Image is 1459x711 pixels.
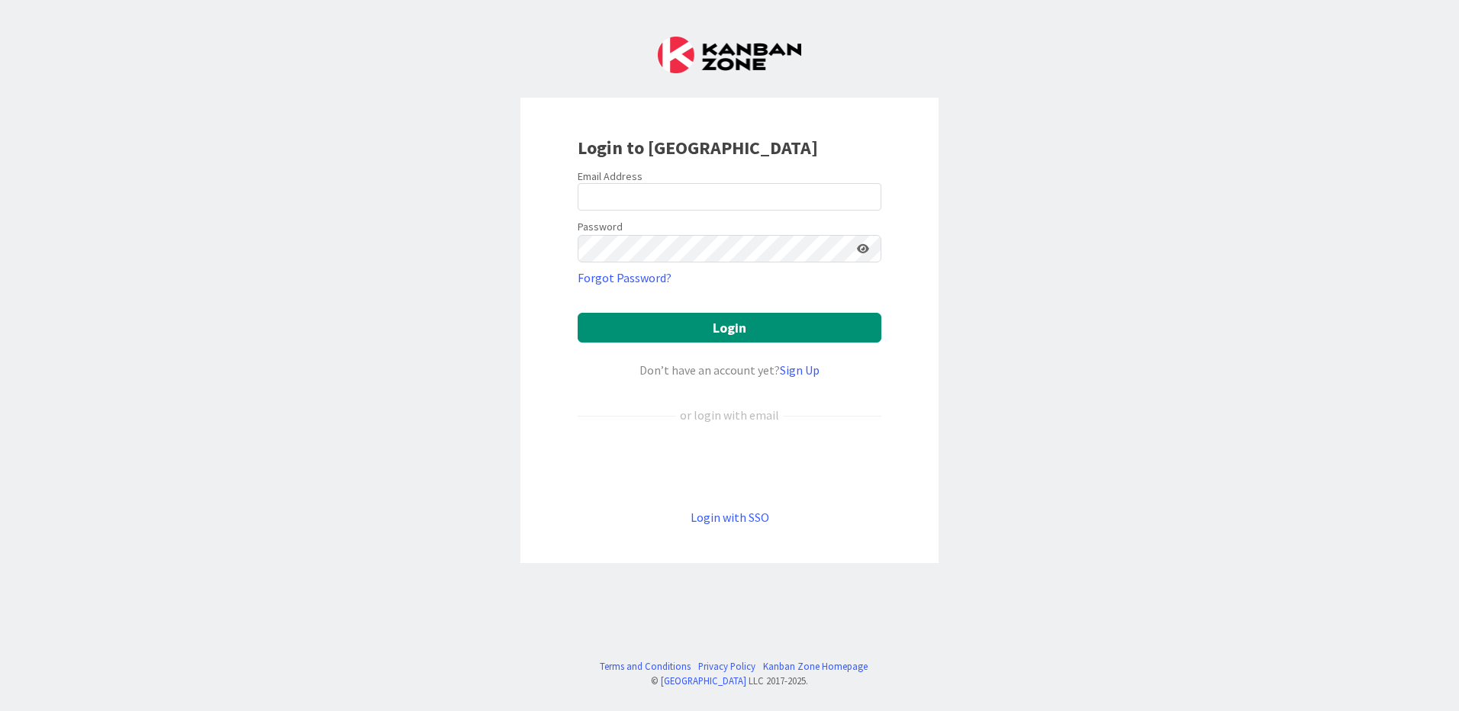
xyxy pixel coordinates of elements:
[578,169,643,183] label: Email Address
[698,659,755,674] a: Privacy Policy
[578,269,672,287] a: Forgot Password?
[578,361,881,379] div: Don’t have an account yet?
[578,219,623,235] label: Password
[661,674,746,687] a: [GEOGRAPHIC_DATA]
[578,313,881,343] button: Login
[691,510,769,525] a: Login with SSO
[600,659,691,674] a: Terms and Conditions
[578,136,818,159] b: Login to [GEOGRAPHIC_DATA]
[592,674,868,688] div: © LLC 2017- 2025 .
[570,449,889,483] iframe: Botão Iniciar sessão com o Google
[780,362,820,378] a: Sign Up
[676,406,783,424] div: or login with email
[658,37,801,73] img: Kanban Zone
[763,659,868,674] a: Kanban Zone Homepage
